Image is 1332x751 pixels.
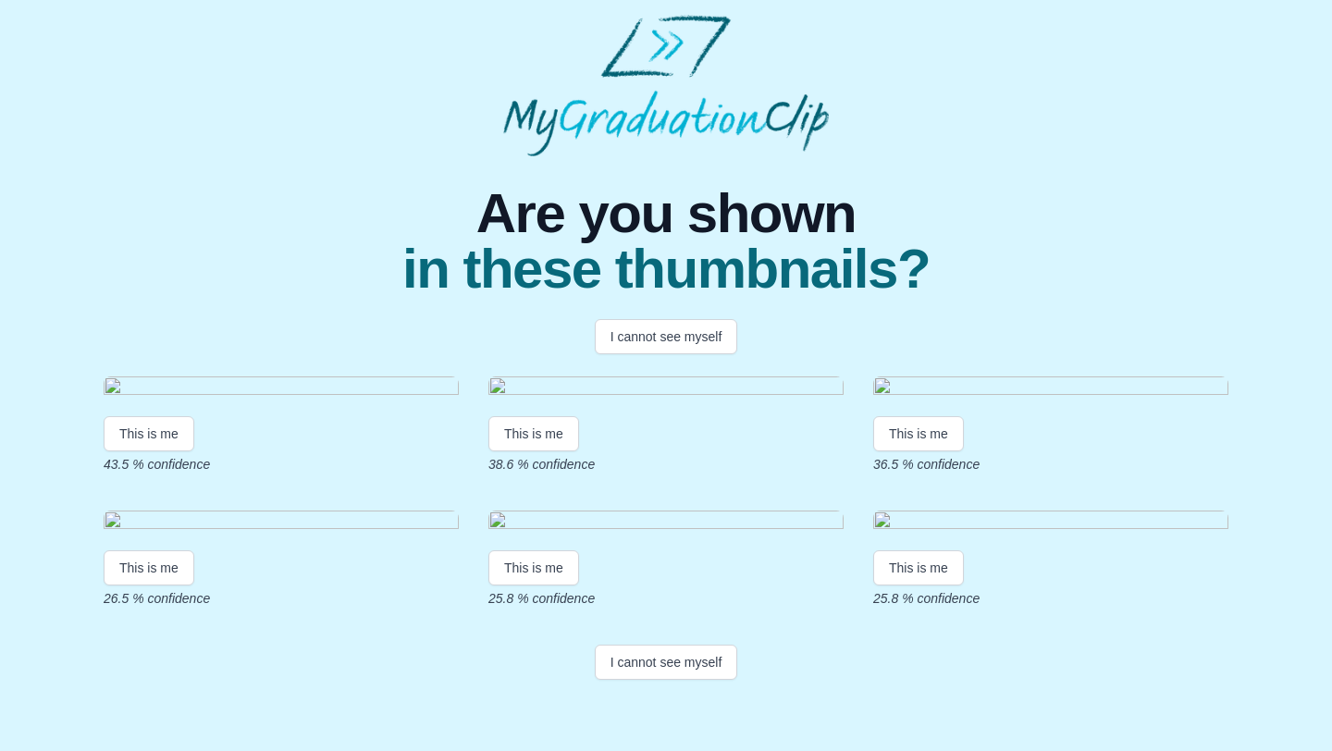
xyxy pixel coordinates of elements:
button: I cannot see myself [595,645,738,680]
button: This is me [488,416,579,451]
span: Are you shown [402,186,930,241]
p: 36.5 % confidence [873,455,1228,474]
p: 38.6 % confidence [488,455,844,474]
button: This is me [104,416,194,451]
button: This is me [873,550,964,585]
p: 25.8 % confidence [488,589,844,608]
p: 25.8 % confidence [873,589,1228,608]
img: ff7f5c37c01c9d558086b99087d77d47c717a78d.gif [488,511,844,536]
img: 002579a8a6cb3ff93d120913e902976205f352d5.gif [873,511,1228,536]
button: This is me [873,416,964,451]
p: 43.5 % confidence [104,455,459,474]
p: 26.5 % confidence [104,589,459,608]
button: I cannot see myself [595,319,738,354]
img: 759dfec507a8035f2f91e91ade250bf89d347178.gif [488,376,844,401]
img: d93bb0549abdcb95d3cd1522da35db0d3888dd25.gif [873,376,1228,401]
button: This is me [104,550,194,585]
img: 5f9ba4bc158cf58894891f90c062e9b8b780140d.gif [104,511,459,536]
button: This is me [488,550,579,585]
img: MyGraduationClip [503,15,829,156]
span: in these thumbnails? [402,241,930,297]
img: 8dec2a61e9965f1747afd9d4a376475e7f443cf6.gif [104,376,459,401]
